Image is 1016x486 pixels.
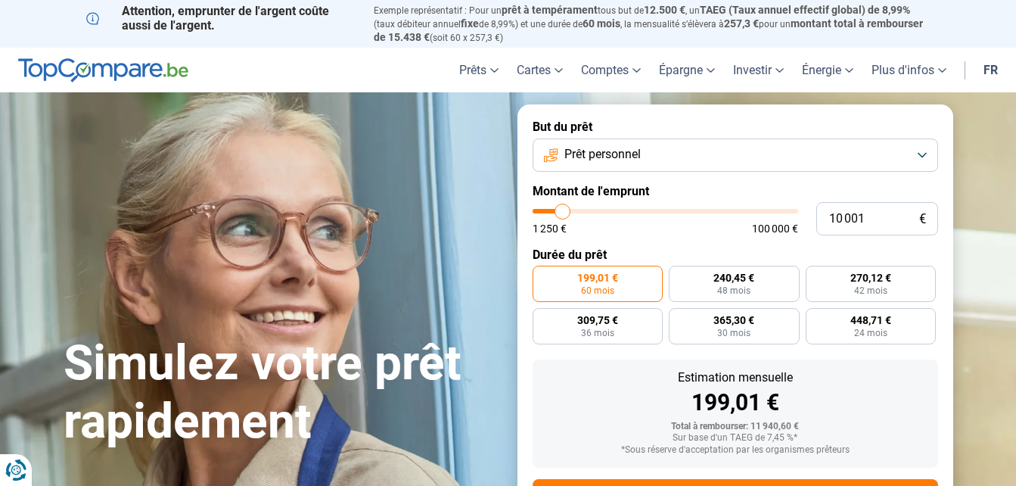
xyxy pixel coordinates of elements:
span: 60 mois [583,17,620,30]
label: Montant de l'emprunt [533,184,938,198]
span: 60 mois [581,286,614,295]
span: 309,75 € [577,315,618,326]
a: Cartes [508,48,572,92]
span: 42 mois [854,286,887,295]
span: 240,45 € [713,273,754,283]
a: Investir [724,48,793,92]
label: But du prêt [533,120,938,134]
span: montant total à rembourser de 15.438 € [374,17,923,43]
img: TopCompare [18,58,188,83]
span: fixe [461,17,479,30]
div: Sur base d'un TAEG de 7,45 %* [545,433,926,444]
span: TAEG (Taux annuel effectif global) de 8,99% [700,4,910,16]
span: € [919,213,926,226]
span: 365,30 € [713,315,754,326]
div: Total à rembourser: 11 940,60 € [545,422,926,432]
span: 448,71 € [850,315,891,326]
a: Plus d'infos [862,48,955,92]
p: Attention, emprunter de l'argent coûte aussi de l'argent. [86,4,356,33]
label: Durée du prêt [533,248,938,262]
a: Épargne [650,48,724,92]
span: prêt à tempérament [502,4,598,16]
a: Énergie [793,48,862,92]
button: Prêt personnel [533,139,938,172]
a: fr [974,48,1007,92]
span: 199,01 € [577,273,618,283]
span: Prêt personnel [564,146,641,163]
span: 100 000 € [752,223,798,234]
a: Prêts [450,48,508,92]
div: Estimation mensuelle [545,372,926,384]
span: 12.500 € [644,4,685,16]
span: 30 mois [717,329,750,338]
span: 24 mois [854,329,887,338]
span: 270,12 € [850,273,891,283]
div: 199,01 € [545,391,926,414]
a: Comptes [572,48,650,92]
div: *Sous réserve d'acceptation par les organismes prêteurs [545,445,926,456]
span: 257,3 € [724,17,759,30]
span: 48 mois [717,286,750,295]
span: 1 250 € [533,223,567,234]
h1: Simulez votre prêt rapidement [64,335,499,451]
span: 36 mois [581,329,614,338]
p: Exemple représentatif : Pour un tous but de , un (taux débiteur annuel de 8,99%) et une durée de ... [374,4,931,44]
